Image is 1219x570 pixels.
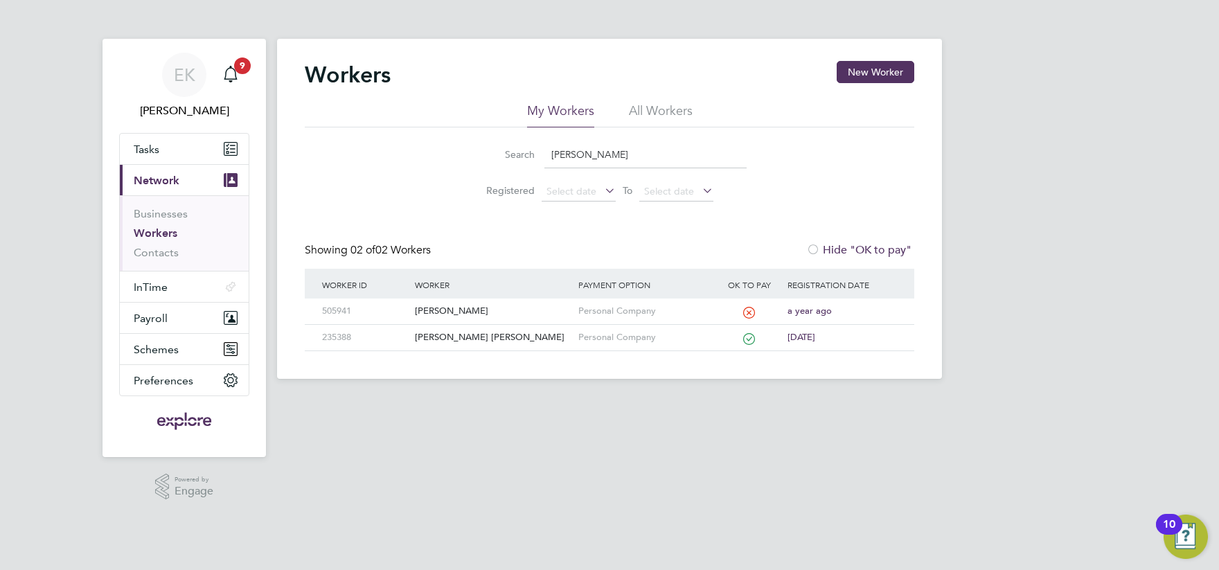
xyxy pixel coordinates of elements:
[305,243,434,258] div: Showing
[544,141,747,168] input: Name, email or phone number
[119,410,249,432] a: Go to home page
[1164,515,1208,559] button: Open Resource Center, 10 new notifications
[319,269,411,301] div: Worker ID
[134,312,168,325] span: Payroll
[546,185,596,197] span: Select date
[120,271,249,302] button: InTime
[134,207,188,220] a: Businesses
[619,181,637,199] span: To
[175,474,213,486] span: Powered by
[575,269,715,301] div: Payment Option
[134,226,177,240] a: Workers
[119,53,249,119] a: EK[PERSON_NAME]
[575,325,715,350] div: Personal Company
[134,280,168,294] span: InTime
[714,269,784,301] div: OK to pay
[575,299,715,324] div: Personal Company
[134,374,193,387] span: Preferences
[319,325,411,350] div: 235388
[120,334,249,364] button: Schemes
[472,148,535,161] label: Search
[234,57,251,74] span: 9
[788,305,832,317] span: a year ago
[319,299,411,324] div: 505941
[175,486,213,497] span: Engage
[155,474,214,500] a: Powered byEngage
[134,246,179,259] a: Contacts
[350,243,375,257] span: 02 of
[784,269,900,301] div: Registration Date
[319,324,900,336] a: 235388[PERSON_NAME] [PERSON_NAME]Personal Company[DATE]
[174,66,195,84] span: EK
[120,303,249,333] button: Payroll
[629,103,693,127] li: All Workers
[411,269,574,301] div: Worker
[788,331,815,343] span: [DATE]
[120,365,249,395] button: Preferences
[103,39,266,457] nav: Main navigation
[806,243,911,257] label: Hide "OK to pay"
[837,61,914,83] button: New Worker
[134,343,179,356] span: Schemes
[1163,524,1175,542] div: 10
[472,184,535,197] label: Registered
[217,53,244,97] a: 9
[119,103,249,119] span: Elena Kazi
[411,325,574,350] div: [PERSON_NAME] [PERSON_NAME]
[120,195,249,271] div: Network
[319,298,900,310] a: 505941[PERSON_NAME]Personal Companya year ago
[644,185,694,197] span: Select date
[305,61,391,89] h2: Workers
[350,243,431,257] span: 02 Workers
[134,174,179,187] span: Network
[120,134,249,164] a: Tasks
[120,165,249,195] button: Network
[527,103,594,127] li: My Workers
[411,299,574,324] div: [PERSON_NAME]
[134,143,159,156] span: Tasks
[156,410,213,432] img: exploregroup-logo-retina.png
